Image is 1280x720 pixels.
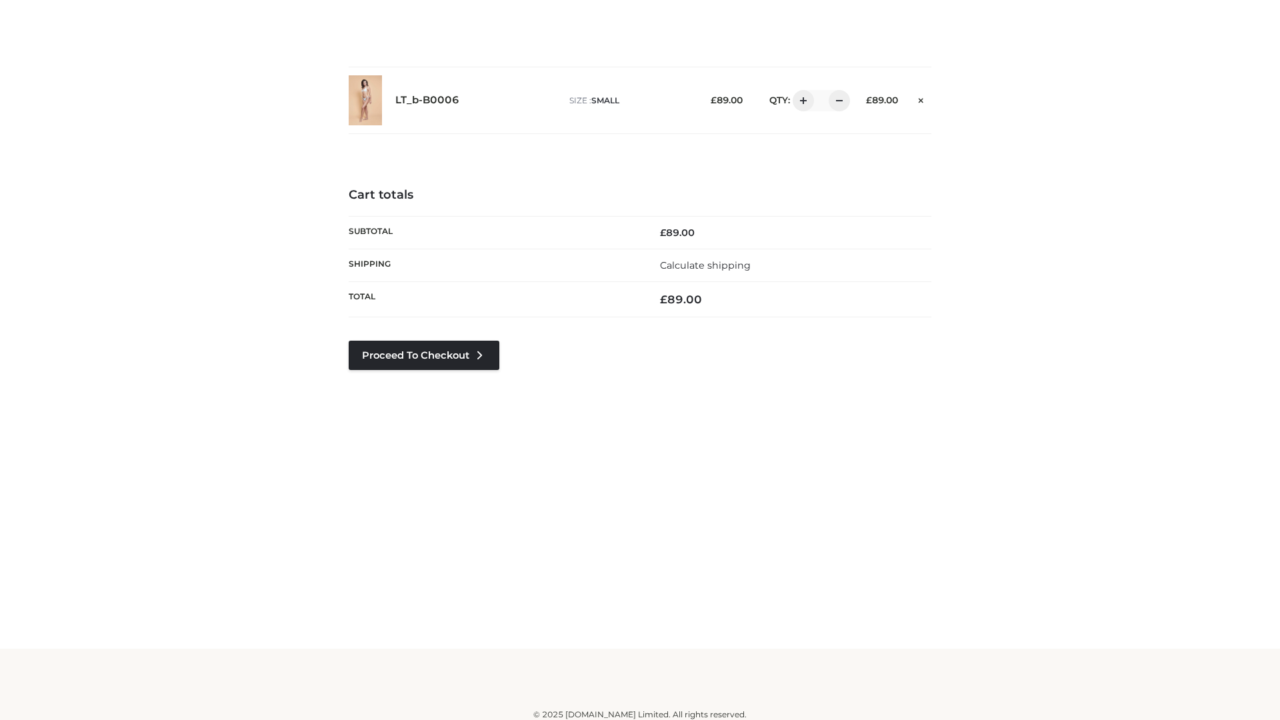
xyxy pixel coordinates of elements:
span: £ [711,95,717,105]
bdi: 89.00 [660,227,695,239]
a: Proceed to Checkout [349,341,499,370]
th: Total [349,282,640,317]
th: Subtotal [349,216,640,249]
span: £ [660,293,667,306]
a: LT_b-B0006 [395,94,459,107]
span: SMALL [591,95,619,105]
div: QTY: [756,90,845,111]
bdi: 89.00 [711,95,743,105]
bdi: 89.00 [660,293,702,306]
h4: Cart totals [349,188,931,203]
span: £ [660,227,666,239]
a: Remove this item [911,90,931,107]
bdi: 89.00 [866,95,898,105]
span: £ [866,95,872,105]
a: Calculate shipping [660,259,751,271]
p: size : [569,95,690,107]
th: Shipping [349,249,640,281]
